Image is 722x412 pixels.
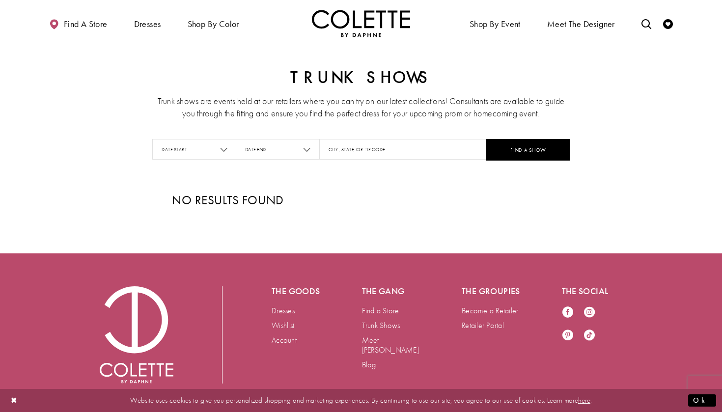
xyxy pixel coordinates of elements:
button: FIND A SHOW [486,139,570,161]
button: Close Dialog [6,392,23,409]
a: Visit our Instagram - Opens in new tab [583,306,595,319]
span: Shop by color [188,19,239,29]
a: here [578,395,590,405]
input: City, State, or ZIP Code [319,139,487,160]
p: Website uses cookies to give you personalized shopping and marketing experiences. By continuing t... [71,394,651,407]
a: Retailer Portal [462,320,504,330]
h5: The social [562,286,623,296]
span: Shop By Event [467,10,523,37]
a: Visit Colette by Daphne Homepage [100,286,173,384]
a: Blog [362,359,376,370]
a: Wishlist [272,320,294,330]
a: Visit our Facebook - Opens in new tab [562,306,574,319]
h5: The gang [362,286,423,296]
a: Meet [PERSON_NAME] [362,335,419,355]
h3: NO RESULTS FOUND [172,193,550,207]
span: Focus on Date Start [221,144,227,155]
span: Meet the designer [547,19,615,29]
a: Meet the designer [545,10,617,37]
span: Dresses [132,10,164,37]
img: Colette by Daphne [100,286,173,384]
button: Submit Dialog [688,394,716,407]
a: Find a store [47,10,110,37]
input: Date Start [152,139,236,160]
h5: The goods [272,286,323,296]
a: Check Wishlist [661,10,675,37]
h5: The groupies [462,286,523,296]
p: Trunk shows are events held at our retailers where you can try on our latest collections! Consult... [152,95,570,119]
span: Find a store [64,19,108,29]
h2: Trunk Shows [152,68,570,87]
ul: Follow us [557,301,610,347]
span: Focus on Date End [304,144,310,155]
span: Dresses [134,19,161,29]
a: Visit our TikTok - Opens in new tab [583,329,595,342]
a: Visit Home Page [312,10,410,37]
img: Colette by Daphne [312,10,410,37]
input: Date End [236,139,320,160]
span: Shop By Event [470,19,521,29]
a: Account [272,335,297,345]
a: Trunk Shows [362,320,400,330]
a: Become a Retailer [462,305,518,316]
a: Toggle search [639,10,654,37]
a: Dresses [272,305,295,316]
a: Visit our Pinterest - Opens in new tab [562,329,574,342]
span: Shop by color [185,10,242,37]
a: Find a Store [362,305,399,316]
